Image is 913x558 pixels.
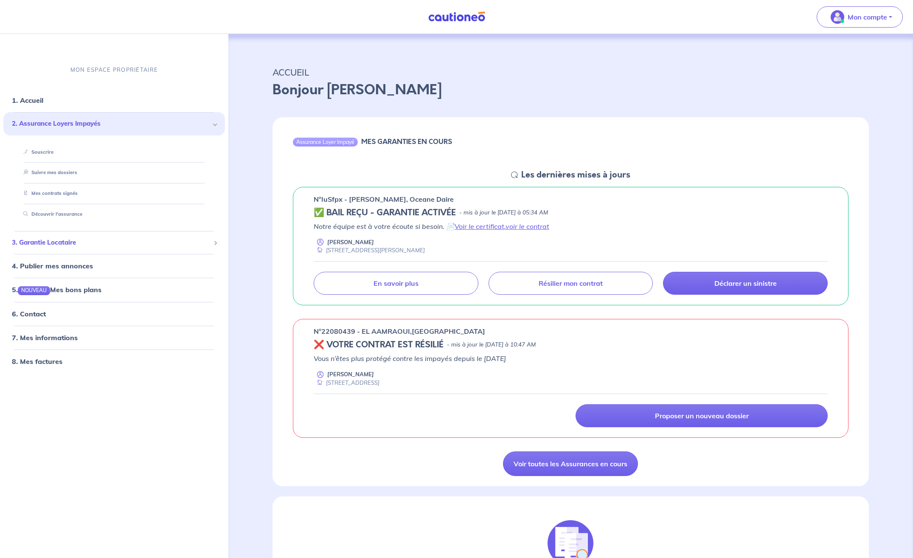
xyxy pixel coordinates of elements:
p: Mon compte [848,12,887,22]
p: Vous n’êtes plus protégé contre les impayés depuis le [DATE] [314,353,828,364]
div: 4. Publier mes annonces [3,258,225,275]
div: state: CONTRACT-VALIDATED, Context: NEW,MAYBE-CERTIFICATE,RELATIONSHIP,LESSOR-DOCUMENTS [314,208,828,218]
p: n°IuSfpx - [PERSON_NAME], Oceane Daire [314,194,454,204]
p: Bonjour [PERSON_NAME] [272,80,869,100]
img: illu_account_valid_menu.svg [831,10,844,24]
p: - mis à jour le [DATE] à 05:34 AM [459,209,548,217]
p: ACCUEIL [272,65,869,80]
p: Résilier mon contrat [539,279,603,287]
div: Découvrir l'assurance [14,207,215,221]
h5: ✅ BAIL REÇU - GARANTIE ACTIVÉE [314,208,456,218]
p: Notre équipe est à votre écoute si besoin. 📄 , [314,221,828,231]
p: En savoir plus [374,279,419,287]
a: voir le contrat [506,222,549,231]
p: MON ESPACE PROPRIÉTAIRE [70,66,158,74]
div: state: REVOKED, Context: ,MAYBE-CERTIFICATE,,LESSOR-DOCUMENTS,IS-ODEALIM [314,340,828,350]
p: n°22080439 - EL AAMRAOUI,[GEOGRAPHIC_DATA] [314,326,485,336]
button: illu_account_valid_menu.svgMon compte [817,6,903,28]
p: [PERSON_NAME] [327,370,374,378]
div: 2. Assurance Loyers Impayés [3,113,225,136]
div: Suivre mes dossiers [14,166,215,180]
img: Cautioneo [425,11,489,22]
a: Suivre mes dossiers [20,170,77,176]
a: Souscrire [20,149,53,155]
a: 1. Accueil [12,96,43,105]
h5: ❌ VOTRE CONTRAT EST RÉSILIÉ [314,340,444,350]
p: - mis à jour le [DATE] à 10:47 AM [447,341,536,349]
div: 7. Mes informations [3,329,225,346]
a: 4. Publier mes annonces [12,262,93,271]
div: 6. Contact [3,305,225,322]
p: [PERSON_NAME] [327,238,374,246]
div: Souscrire [14,145,215,159]
p: Proposer un nouveau dossier [655,411,749,420]
h5: Les dernières mises à jours [521,170,630,180]
a: En savoir plus [314,272,478,295]
a: Voir toutes les Assurances en cours [503,451,638,476]
span: 3. Garantie Locataire [12,238,210,248]
span: 2. Assurance Loyers Impayés [12,119,210,129]
p: Déclarer un sinistre [714,279,777,287]
a: Résilier mon contrat [489,272,653,295]
a: 6. Contact [12,310,46,318]
a: Mes contrats signés [20,191,78,197]
a: Voir le certificat [455,222,504,231]
a: 7. Mes informations [12,333,78,342]
div: Mes contrats signés [14,187,215,201]
div: [STREET_ADDRESS] [314,379,379,387]
a: 5.NOUVEAUMes bons plans [12,286,101,294]
div: [STREET_ADDRESS][PERSON_NAME] [314,246,425,254]
a: Découvrir l'assurance [20,211,82,217]
a: Déclarer un sinistre [663,272,828,295]
h6: MES GARANTIES EN COURS [361,138,452,146]
div: 3. Garantie Locataire [3,234,225,251]
div: 8. Mes factures [3,353,225,370]
a: Proposer un nouveau dossier [576,404,828,427]
div: 1. Accueil [3,92,225,109]
div: Assurance Loyer Impayé [293,138,358,146]
div: 5.NOUVEAUMes bons plans [3,282,225,299]
a: 8. Mes factures [12,357,62,366]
